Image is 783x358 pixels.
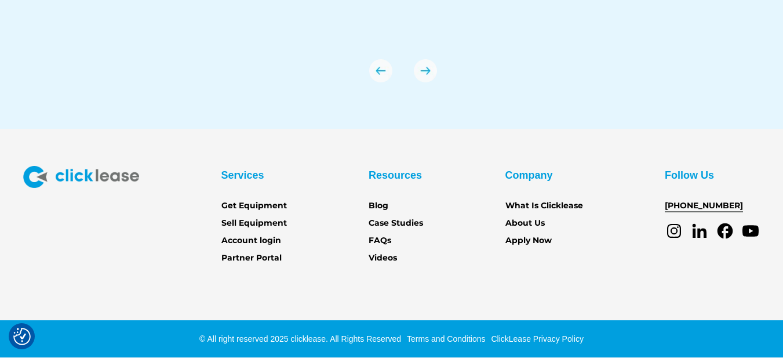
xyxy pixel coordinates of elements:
a: Sell Equipment [221,217,287,230]
a: [PHONE_NUMBER] [665,200,743,212]
div: previous slide [369,59,392,82]
a: What Is Clicklease [505,200,583,212]
a: Terms and Conditions [404,334,485,343]
div: Follow Us [665,166,714,185]
div: Services [221,166,264,185]
a: Get Equipment [221,200,287,212]
a: Account login [221,234,281,247]
img: arrow Icon [369,59,392,82]
button: Consent Preferences [13,328,31,345]
img: arrow Icon [414,59,437,82]
a: Blog [369,200,388,212]
a: FAQs [369,234,391,247]
div: © All right reserved 2025 clicklease. All Rights Reserved [199,333,401,345]
img: Clicklease logo [23,166,139,188]
a: Videos [369,252,397,265]
a: ClickLease Privacy Policy [488,334,584,343]
a: Case Studies [369,217,423,230]
div: Company [505,166,553,185]
a: About Us [505,217,545,230]
div: next slide [414,59,437,82]
a: Partner Portal [221,252,282,265]
a: Apply Now [505,234,552,247]
div: Resources [369,166,422,185]
img: Revisit consent button [13,328,31,345]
